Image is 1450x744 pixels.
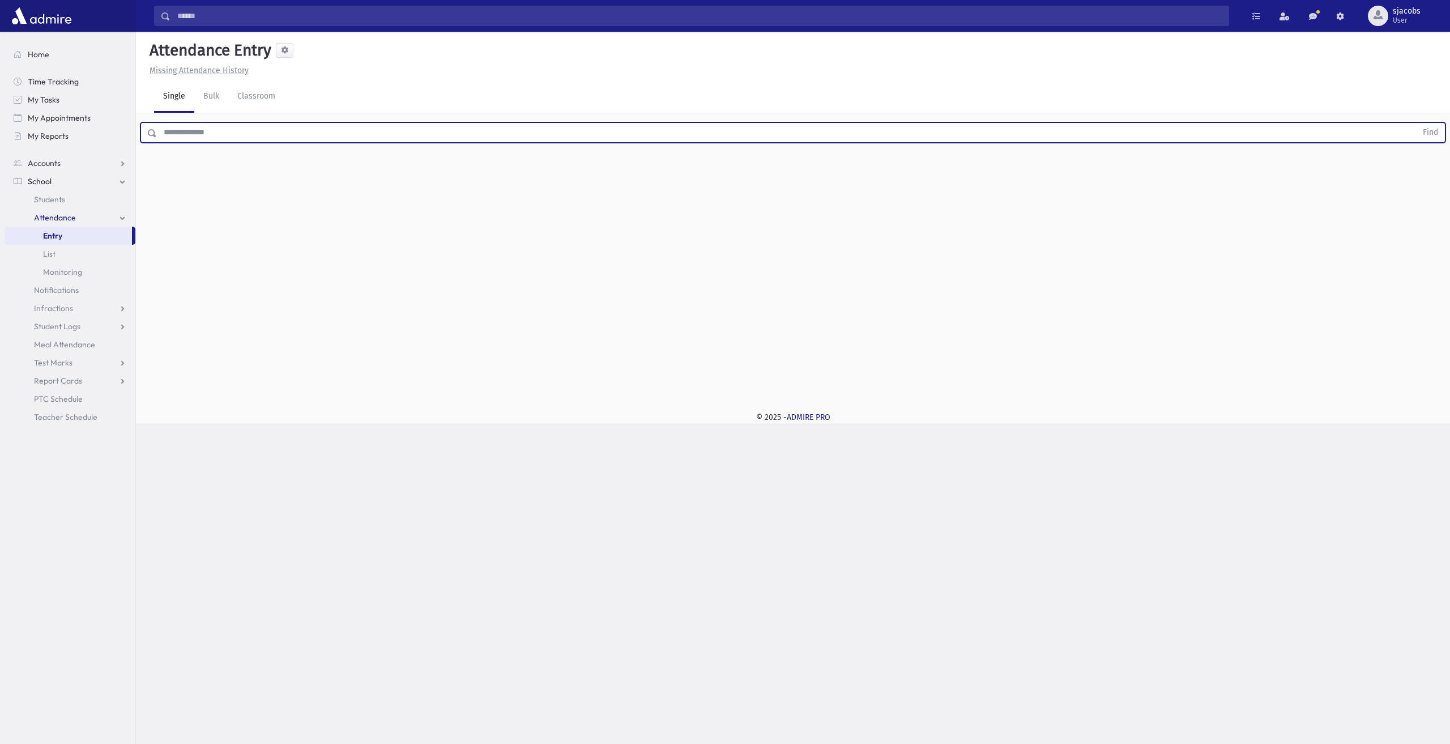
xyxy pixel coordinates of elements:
a: Home [5,45,135,63]
a: Bulk [194,81,228,113]
a: Entry [5,227,132,245]
u: Missing Attendance History [150,66,249,75]
a: Attendance [5,209,135,227]
span: Monitoring [43,267,82,277]
a: Time Tracking [5,73,135,91]
span: Notifications [34,285,79,295]
span: Student Logs [34,321,80,331]
span: User [1393,16,1421,25]
span: My Appointments [28,113,91,123]
span: My Reports [28,131,69,141]
span: Time Tracking [28,76,79,87]
span: Attendance [34,212,76,223]
a: PTC Schedule [5,390,135,408]
a: My Reports [5,127,135,145]
a: ADMIRE PRO [787,413,830,422]
div: © 2025 - [154,411,1432,423]
h5: Attendance Entry [145,41,271,60]
a: Student Logs [5,317,135,335]
span: sjacobs [1393,7,1421,16]
a: Missing Attendance History [145,66,249,75]
span: Test Marks [34,358,72,368]
a: Infractions [5,299,135,317]
a: Monitoring [5,263,135,281]
a: Accounts [5,154,135,172]
span: Students [34,194,65,205]
span: Accounts [28,158,61,168]
button: Find [1416,123,1445,142]
span: My Tasks [28,95,59,105]
a: Students [5,190,135,209]
span: Entry [43,231,62,241]
span: Infractions [34,303,73,313]
a: Classroom [228,81,284,113]
a: Test Marks [5,354,135,372]
span: School [28,176,52,186]
a: Single [154,81,194,113]
span: PTC Schedule [34,394,83,404]
span: Report Cards [34,376,82,386]
span: Teacher Schedule [34,412,97,422]
a: Teacher Schedule [5,408,135,426]
a: Report Cards [5,372,135,390]
img: AdmirePro [9,5,74,27]
a: List [5,245,135,263]
input: Search [170,6,1229,26]
a: My Tasks [5,91,135,109]
a: School [5,172,135,190]
a: My Appointments [5,109,135,127]
span: List [43,249,56,259]
a: Notifications [5,281,135,299]
a: Meal Attendance [5,335,135,354]
span: Meal Attendance [34,339,95,350]
span: Home [28,49,49,59]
